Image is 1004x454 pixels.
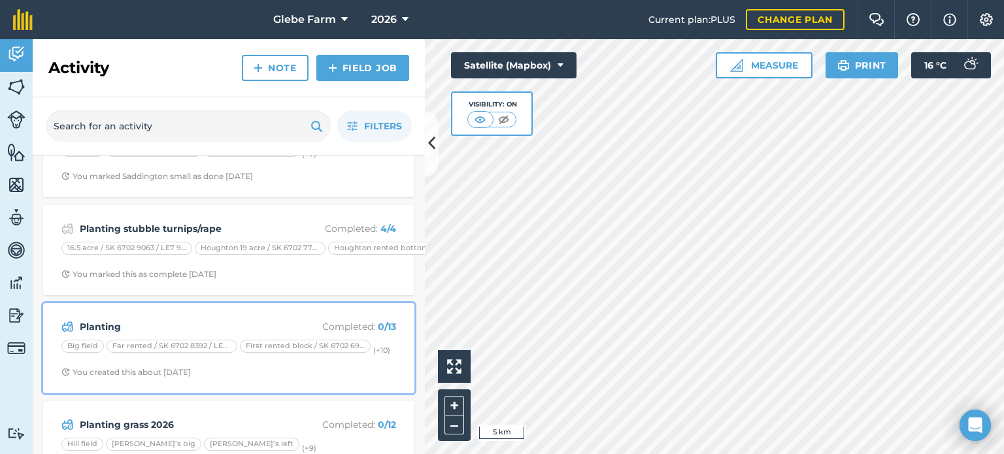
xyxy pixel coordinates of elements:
[337,110,412,142] button: Filters
[444,396,464,415] button: +
[7,142,25,162] img: svg+xml;base64,PHN2ZyB4bWxucz0iaHR0cDovL3d3dy53My5vcmcvMjAwMC9zdmciIHdpZHRoPSI1NiIgaGVpZ2h0PSI2MC...
[80,319,287,334] strong: Planting
[495,113,512,126] img: svg+xml;base64,PHN2ZyB4bWxucz0iaHR0cDovL3d3dy53My5vcmcvMjAwMC9zdmciIHdpZHRoPSI1MCIgaGVpZ2h0PSI0MC...
[51,213,407,287] a: Planting stubble turnips/rapeCompleted: 4/416.5 acre / SK 6702 9063 / LE7 9GJHoughton 19 acre / S...
[61,270,70,278] img: Clock with arrow pointing clockwise
[302,150,316,159] small: (+ 7 )
[7,427,25,440] img: svg+xml;base64,PD94bWwgdmVyc2lvbj0iMS4wIiBlbmNvZGluZz0idXRmLTgiPz4KPCEtLSBHZW5lcmF0b3I6IEFkb2JlIE...
[730,59,743,72] img: Ruler icon
[7,44,25,64] img: svg+xml;base64,PD94bWwgdmVyc2lvbj0iMS4wIiBlbmNvZGluZz0idXRmLTgiPz4KPCEtLSBHZW5lcmF0b3I6IEFkb2JlIE...
[61,340,104,353] div: Big field
[302,444,316,453] small: (+ 9 )
[80,417,287,432] strong: Planting grass 2026
[254,60,263,76] img: svg+xml;base64,PHN2ZyB4bWxucz0iaHR0cDovL3d3dy53My5vcmcvMjAwMC9zdmciIHdpZHRoPSIxNCIgaGVpZ2h0PSIyNC...
[80,221,287,236] strong: Planting stubble turnips/rape
[61,417,74,432] img: svg+xml;base64,PD94bWwgdmVyc2lvbj0iMS4wIiBlbmNvZGluZz0idXRmLTgiPz4KPCEtLSBHZW5lcmF0b3I6IEFkb2JlIE...
[826,52,899,78] button: Print
[364,119,402,133] span: Filters
[943,12,956,27] img: svg+xml;base64,PHN2ZyB4bWxucz0iaHR0cDovL3d3dy53My5vcmcvMjAwMC9zdmciIHdpZHRoPSIxNyIgaGVpZ2h0PSIxNy...
[61,221,74,236] img: svg+xml;base64,PD94bWwgdmVyc2lvbj0iMS4wIiBlbmNvZGluZz0idXRmLTgiPz4KPCEtLSBHZW5lcmF0b3I6IEFkb2JlIE...
[447,359,461,374] img: Four arrows, one pointing top left, one top right, one bottom right and the last bottom left
[48,57,109,78] h2: Activity
[648,12,735,27] span: Current plan : PLUS
[7,240,25,260] img: svg+xml;base64,PD94bWwgdmVyc2lvbj0iMS4wIiBlbmNvZGluZz0idXRmLTgiPz4KPCEtLSBHZW5lcmF0b3I6IEFkb2JlIE...
[371,12,397,27] span: 2026
[373,346,390,355] small: (+ 10 )
[979,13,994,26] img: A cog icon
[911,52,991,78] button: 16 °C
[7,110,25,129] img: svg+xml;base64,PD94bWwgdmVyc2lvbj0iMS4wIiBlbmNvZGluZz0idXRmLTgiPz4KPCEtLSBHZW5lcmF0b3I6IEFkb2JlIE...
[837,57,850,73] img: svg+xml;base64,PHN2ZyB4bWxucz0iaHR0cDovL3d3dy53My5vcmcvMjAwMC9zdmciIHdpZHRoPSIxOSIgaGVpZ2h0PSIyNC...
[310,118,323,134] img: svg+xml;base64,PHN2ZyB4bWxucz0iaHR0cDovL3d3dy53My5vcmcvMjAwMC9zdmciIHdpZHRoPSIxOSIgaGVpZ2h0PSIyNC...
[51,311,407,385] a: PlantingCompleted: 0/13Big fieldFar rented / SK 6702 8392 / LE7 9GJFirst rented block / SK 6702 6...
[7,208,25,227] img: svg+xml;base64,PD94bWwgdmVyc2lvbj0iMS4wIiBlbmNvZGluZz0idXRmLTgiPz4KPCEtLSBHZW5lcmF0b3I6IEFkb2JlIE...
[472,113,488,126] img: svg+xml;base64,PHN2ZyB4bWxucz0iaHR0cDovL3d3dy53My5vcmcvMjAwMC9zdmciIHdpZHRoPSI1MCIgaGVpZ2h0PSI0MC...
[380,223,396,235] strong: 4 / 4
[292,417,396,432] p: Completed :
[204,438,299,451] div: [PERSON_NAME]’s left
[957,52,983,78] img: svg+xml;base64,PD94bWwgdmVyc2lvbj0iMS4wIiBlbmNvZGluZz0idXRmLTgiPz4KPCEtLSBHZW5lcmF0b3I6IEFkb2JlIE...
[61,172,70,180] img: Clock with arrow pointing clockwise
[61,319,74,334] img: svg+xml;base64,PD94bWwgdmVyc2lvbj0iMS4wIiBlbmNvZGluZz0idXRmLTgiPz4KPCEtLSBHZW5lcmF0b3I6IEFkb2JlIE...
[316,55,409,81] a: Field Job
[61,368,70,376] img: Clock with arrow pointing clockwise
[328,242,459,255] div: Houghton rented bottom / SK 6702 9137 / LE7 9GN
[7,175,25,195] img: svg+xml;base64,PHN2ZyB4bWxucz0iaHR0cDovL3d3dy53My5vcmcvMjAwMC9zdmciIHdpZHRoPSI1NiIgaGVpZ2h0PSI2MC...
[7,306,25,325] img: svg+xml;base64,PD94bWwgdmVyc2lvbj0iMS4wIiBlbmNvZGluZz0idXRmLTgiPz4KPCEtLSBHZW5lcmF0b3I6IEFkb2JlIE...
[61,438,103,451] div: Hill field
[273,12,336,27] span: Glebe Farm
[378,321,396,332] strong: 0 / 13
[46,110,331,142] input: Search for an activity
[61,242,192,255] div: 16.5 acre / SK 6702 9063 / LE7 9GJ
[61,367,191,378] div: You created this about [DATE]
[746,9,845,30] a: Change plan
[61,269,216,280] div: You marked this as complete [DATE]
[107,340,237,353] div: Far rented / SK 6702 8392 / LE7 9GJ
[7,77,25,97] img: svg+xml;base64,PHN2ZyB4bWxucz0iaHR0cDovL3d3dy53My5vcmcvMjAwMC9zdmciIHdpZHRoPSI1NiIgaGVpZ2h0PSI2MC...
[869,13,884,26] img: Two speech bubbles overlapping with the left bubble in the forefront
[924,52,946,78] span: 16 ° C
[195,242,326,255] div: Houghton 19 acre / SK 6702 7722 / LE7 9GN
[7,339,25,357] img: svg+xml;base64,PD94bWwgdmVyc2lvbj0iMS4wIiBlbmNvZGluZz0idXRmLTgiPz4KPCEtLSBHZW5lcmF0b3I6IEFkb2JlIE...
[467,99,517,110] div: Visibility: On
[716,52,812,78] button: Measure
[7,273,25,293] img: svg+xml;base64,PD94bWwgdmVyc2lvbj0iMS4wIiBlbmNvZGluZz0idXRmLTgiPz4KPCEtLSBHZW5lcmF0b3I6IEFkb2JlIE...
[13,9,33,30] img: fieldmargin Logo
[106,438,201,451] div: [PERSON_NAME]’s big
[378,419,396,430] strong: 0 / 12
[292,319,396,334] p: Completed :
[905,13,921,26] img: A question mark icon
[61,171,253,182] div: You marked Saddington small as done [DATE]
[960,410,991,441] div: Open Intercom Messenger
[328,60,337,76] img: svg+xml;base64,PHN2ZyB4bWxucz0iaHR0cDovL3d3dy53My5vcmcvMjAwMC9zdmciIHdpZHRoPSIxNCIgaGVpZ2h0PSIyNC...
[451,52,577,78] button: Satellite (Mapbox)
[292,221,396,236] p: Completed :
[240,340,371,353] div: First rented block / SK 6702 6981 / LE7 9GJ
[444,415,464,434] button: –
[242,55,309,81] a: Note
